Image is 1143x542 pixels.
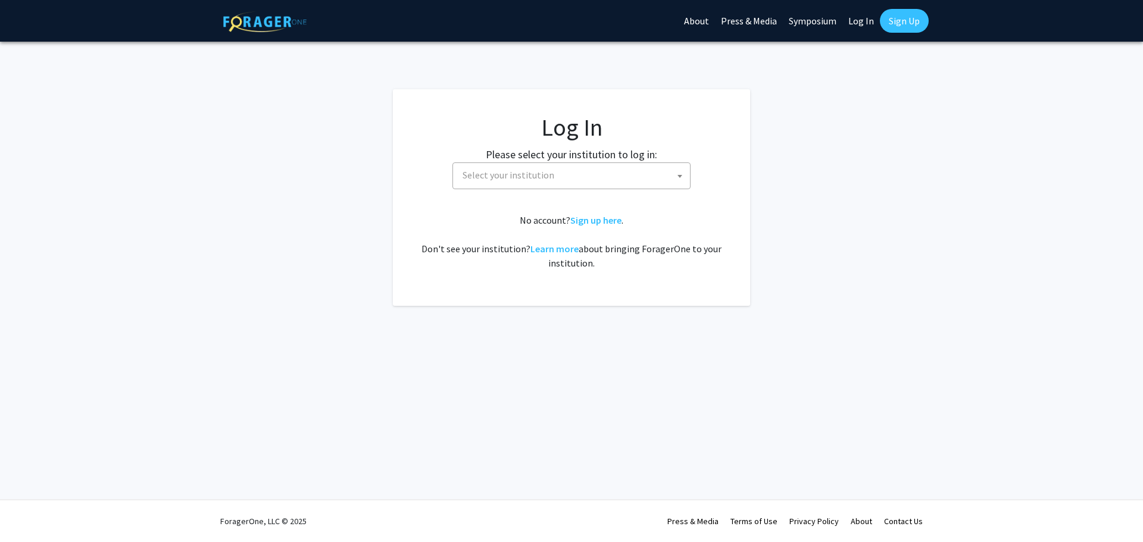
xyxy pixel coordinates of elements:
img: ForagerOne Logo [223,11,307,32]
a: Privacy Policy [789,516,839,527]
a: Contact Us [884,516,923,527]
a: About [851,516,872,527]
label: Please select your institution to log in: [486,146,657,162]
div: No account? . Don't see your institution? about bringing ForagerOne to your institution. [417,213,726,270]
a: Sign Up [880,9,929,33]
div: ForagerOne, LLC © 2025 [220,500,307,542]
a: Learn more about bringing ForagerOne to your institution [530,243,579,255]
a: Sign up here [570,214,622,226]
a: Terms of Use [730,516,777,527]
a: Press & Media [667,516,719,527]
span: Select your institution [452,162,691,189]
h1: Log In [417,113,726,142]
span: Select your institution [463,169,554,181]
span: Select your institution [458,163,690,187]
